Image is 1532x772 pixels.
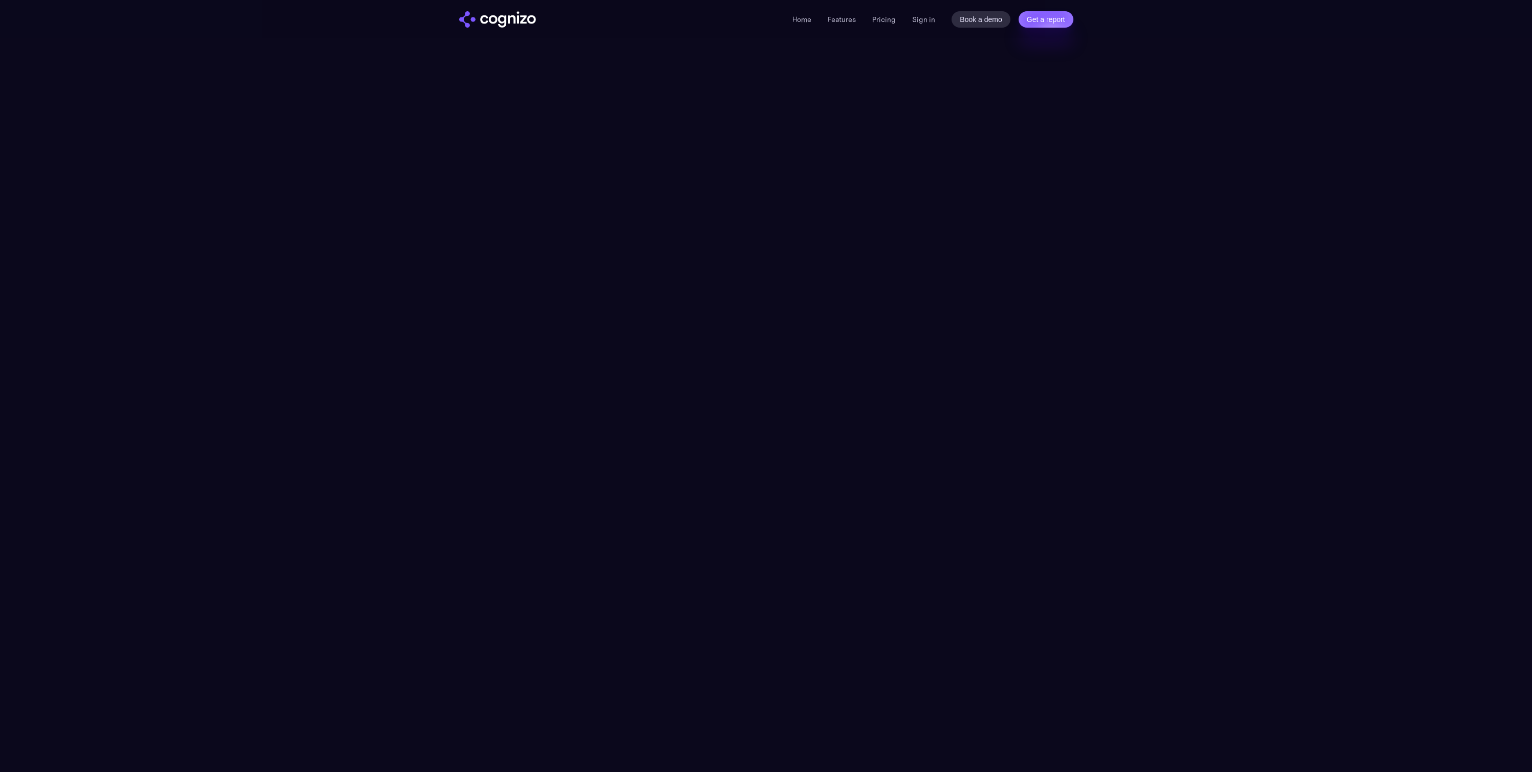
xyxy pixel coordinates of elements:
[1019,11,1073,28] a: Get a report
[952,11,1010,28] a: Book a demo
[459,11,536,28] img: cognizo logo
[828,15,856,24] a: Features
[792,15,811,24] a: Home
[912,13,935,26] a: Sign in
[459,11,536,28] a: home
[872,15,896,24] a: Pricing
